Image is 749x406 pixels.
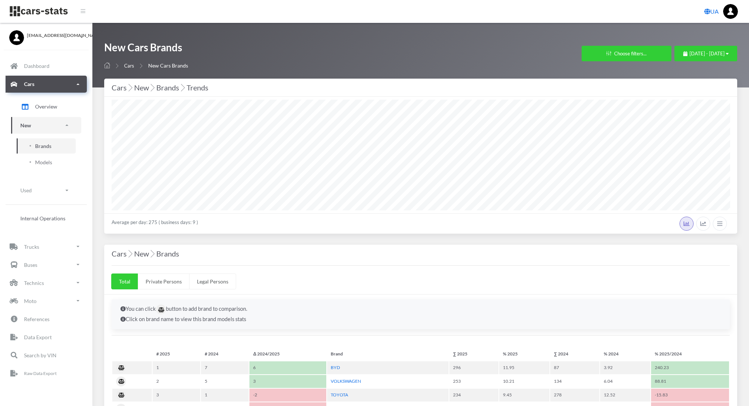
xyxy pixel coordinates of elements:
a: Internal Operations [11,211,81,226]
p: Technics [24,278,44,288]
td: 5 [201,375,249,388]
p: New [20,121,31,130]
a: References [6,310,87,327]
a: Data Export [6,328,87,345]
td: 278 [550,389,599,402]
a: Buses [6,256,87,273]
span: Brands [35,142,51,150]
a: Trucks [6,238,87,255]
td: 3.92 [600,361,650,374]
a: Brands [17,138,76,154]
td: 10.21 [499,375,549,388]
a: Cars [124,63,134,69]
span: New Cars Brands [148,62,188,69]
td: 2 [153,375,200,388]
a: Cars [6,76,87,93]
p: Search by VIN [24,351,57,360]
h4: Cars New Brands [112,248,730,259]
a: BYD [331,365,340,370]
a: Overview [11,97,81,116]
p: Data Export [24,333,52,342]
p: Cars [24,79,34,89]
button: [DATE] - [DATE] [674,46,737,61]
span: [DATE] - [DATE] [690,51,725,56]
h1: New Cars Brands [104,41,188,58]
th: # 2025 [153,348,200,361]
p: Trucks [24,242,39,251]
a: Raw Data Export [6,365,87,382]
a: Moto [6,292,87,309]
div: Average per day: 275 ( business days: 9 ) [104,213,737,234]
a: TOYOTA [331,392,348,398]
td: 1 [153,361,200,374]
td: 240.23 [651,361,729,374]
a: [EMAIL_ADDRESS][DOMAIN_NAME] [9,30,83,39]
td: 234 [449,389,498,402]
p: Used [20,186,32,195]
p: Moto [24,296,37,306]
th: % 2025 [499,348,549,361]
td: 134 [550,375,599,388]
th: Brand [327,348,449,361]
span: Overview [35,103,57,110]
td: 6.04 [600,375,650,388]
div: You can click button to add brand to comparison. Click on brand name to view this brand models stats [112,299,730,329]
p: Raw Data Export [24,369,57,378]
td: 88.81 [651,375,729,388]
a: Legal Persons [189,273,236,289]
td: 11.95 [499,361,549,374]
td: -15.83 [651,389,729,402]
span: Models [35,158,52,166]
td: -2 [249,389,326,402]
a: Models [17,155,76,170]
th: # 2024 [201,348,249,361]
a: Dashboard [6,58,87,75]
a: UA [701,4,722,19]
td: 3 [153,389,200,402]
a: Used [11,182,81,199]
a: Total [111,273,138,289]
td: 12.52 [600,389,650,402]
th: Δ 2024/2025 [249,348,326,361]
button: Choose filters... [582,46,671,61]
th: % 2024 [600,348,650,361]
th: ∑ 2025 [449,348,498,361]
a: Technics [6,274,87,291]
td: 3 [249,375,326,388]
th: ∑ 2024 [550,348,599,361]
td: 7 [201,361,249,374]
td: 6 [249,361,326,374]
a: VOLKSWAGEN [331,378,361,384]
p: Dashboard [24,61,50,70]
td: 1 [201,389,249,402]
td: 87 [550,361,599,374]
img: navbar brand [9,6,68,17]
th: % 2025/2024 [651,348,729,361]
a: Private Persons [138,273,190,289]
td: 296 [449,361,498,374]
a: Search by VIN [6,347,87,364]
span: [EMAIL_ADDRESS][DOMAIN_NAME] [27,32,83,39]
p: Buses [24,260,37,269]
a: New [11,117,81,134]
p: References [24,314,50,324]
div: Cars New Brands Trends [112,82,730,93]
img: ... [723,4,738,19]
td: 253 [449,375,498,388]
td: 9.45 [499,389,549,402]
span: Internal Operations [20,214,65,222]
